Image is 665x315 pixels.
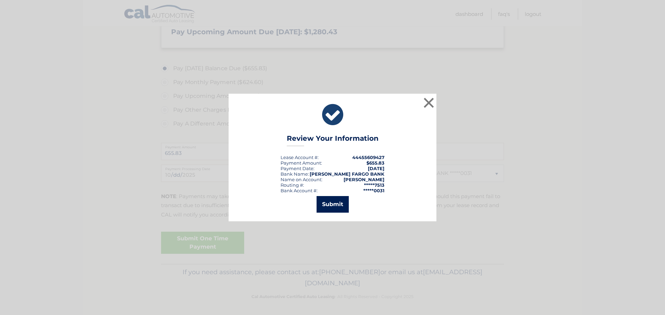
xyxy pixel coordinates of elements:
div: Payment Amount: [281,160,322,166]
div: Bank Name: [281,171,309,177]
strong: [PERSON_NAME] [344,177,384,182]
div: : [281,166,314,171]
span: Payment Date [281,166,313,171]
div: Bank Account #: [281,188,318,193]
span: [DATE] [368,166,384,171]
button: × [422,96,436,110]
div: Lease Account #: [281,155,319,160]
span: $655.83 [366,160,384,166]
div: Name on Account: [281,177,322,182]
strong: 44455609427 [352,155,384,160]
div: Routing #: [281,182,304,188]
h3: Review Your Information [287,134,379,146]
button: Submit [317,196,349,213]
strong: [PERSON_NAME] FARGO BANK [310,171,384,177]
